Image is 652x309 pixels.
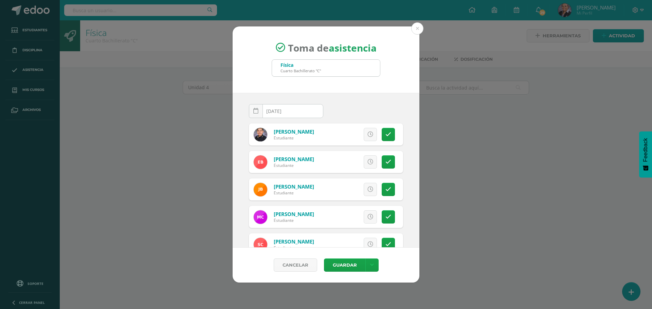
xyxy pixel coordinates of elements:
a: [PERSON_NAME] [274,211,314,217]
a: Cancelar [274,258,317,272]
div: Estudiante [274,190,314,196]
a: [PERSON_NAME] [274,238,314,245]
img: 2cd9baa50b6127fbec18b72074639984.png [254,155,267,169]
input: Busca un grado o sección aquí... [272,60,380,76]
img: 435d820dfa30a27e021d15c47c1b03cb.png [254,210,267,224]
input: Fecha de Inasistencia [249,104,323,118]
div: Estudiante [274,245,314,251]
a: [PERSON_NAME] [274,183,314,190]
span: Toma de [288,41,377,54]
div: Física [280,62,321,68]
strong: asistencia [329,41,377,54]
img: f26e931ccabdcebbde7ddb9fb569bc46.png [254,183,267,196]
span: Feedback [642,138,649,162]
div: Cuarto Bachillerato "C" [280,68,321,73]
a: [PERSON_NAME] [274,156,314,162]
div: Estudiante [274,162,314,168]
a: [PERSON_NAME] [274,128,314,135]
button: Feedback - Mostrar encuesta [639,131,652,177]
img: fdd0fe3bee8e9a2384c68fd39e3af408.png [254,128,267,141]
button: Guardar [324,258,365,272]
div: Estudiante [274,135,314,141]
img: 3da229e842e3f996977572fb88c81f12.png [254,238,267,251]
button: Close (Esc) [411,22,423,35]
div: Estudiante [274,217,314,223]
